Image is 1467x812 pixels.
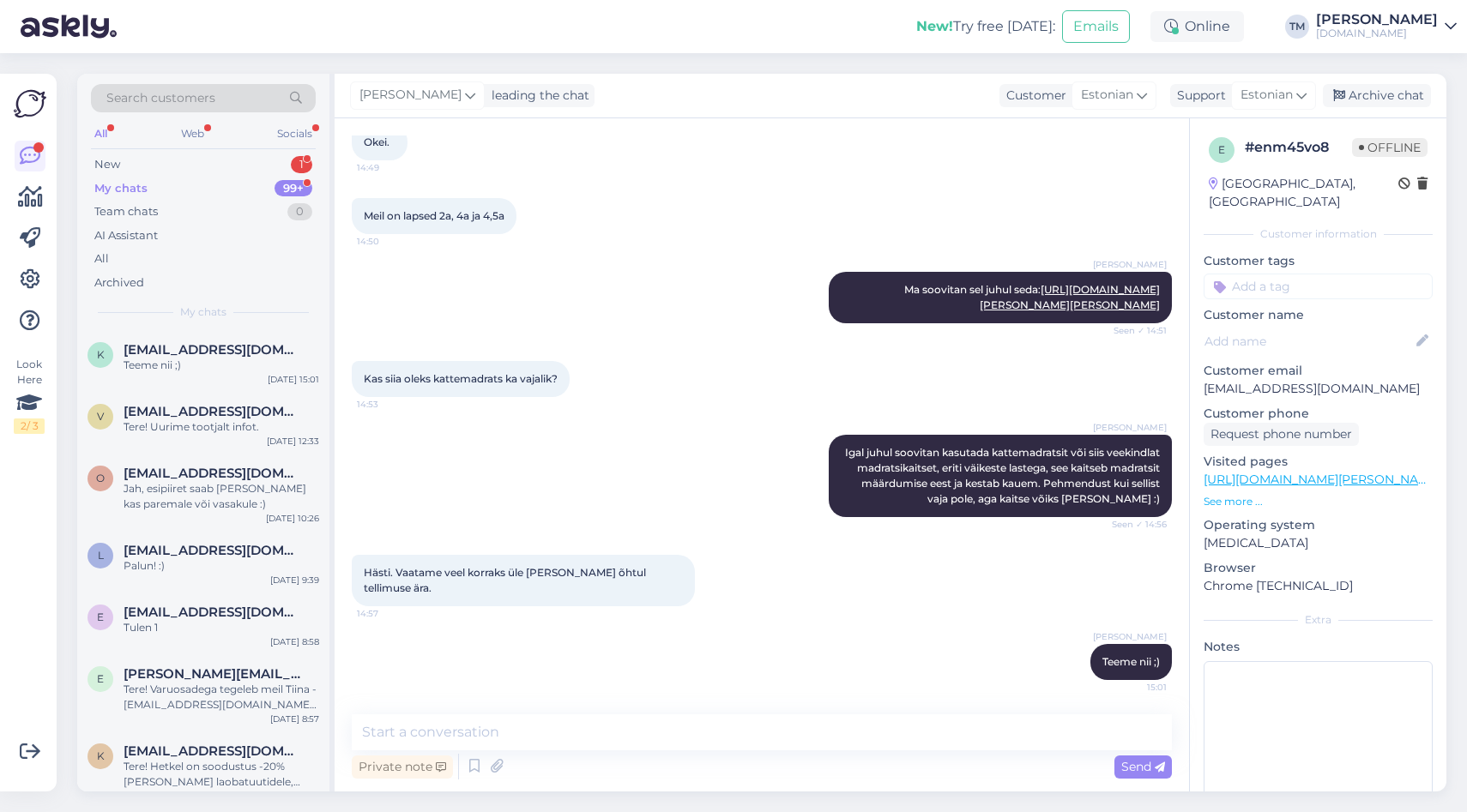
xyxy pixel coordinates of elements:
span: Search customers [106,89,215,107]
div: Request phone number [1204,423,1359,446]
div: AI Assistant [94,227,158,244]
span: kerly.kiudmaa@gmail.com [124,342,302,358]
p: Customer name [1204,306,1433,324]
span: My chats [180,304,226,320]
span: Offline [1352,138,1428,157]
span: vaikjarvkarmen@gmail.com [124,404,302,419]
p: Customer tags [1204,252,1433,270]
span: [PERSON_NAME] [1093,630,1167,643]
div: Tere! Uurime tootjalt infot. [124,419,319,435]
div: Tere! Hetkel on soodustus -20% [PERSON_NAME] laobatuutidele, kuna [PERSON_NAME] juurde [PERSON_NA... [124,759,319,790]
span: Seen ✓ 14:51 [1102,324,1167,337]
span: o [96,472,105,484]
div: All [94,250,109,268]
div: Try free [DATE]: [916,16,1055,37]
span: e [1218,143,1225,156]
span: [PERSON_NAME] [359,86,462,105]
div: Tulen 1 [124,620,319,635]
span: Estonian [1081,86,1133,105]
div: 0 [287,203,312,220]
p: [EMAIL_ADDRESS][DOMAIN_NAME] [1204,380,1433,398]
div: Socials [274,123,316,145]
p: Customer email [1204,362,1433,380]
span: Ma soovitan sel juhul seda: [904,283,1160,311]
span: 14:50 [357,235,421,248]
div: Extra [1204,612,1433,628]
p: [MEDICAL_DATA] [1204,534,1433,552]
p: Visited pages [1204,453,1433,471]
div: [DATE] 8:58 [270,635,319,648]
div: Tere! Varuosadega tegeleb meil Tiina - [EMAIL_ADDRESS][DOMAIN_NAME], saatke palun tema emailile n... [124,682,319,713]
span: v [97,410,104,423]
span: Seen ✓ 14:56 [1102,518,1167,531]
span: [PERSON_NAME] [1093,421,1167,434]
span: Meil on lapsed 2a, 4a ja 4,5a [364,209,504,222]
span: Teeme nii ;) [1102,655,1160,668]
div: Archived [94,274,144,292]
div: Web [178,123,208,145]
div: Online [1150,11,1244,42]
span: eliinaliin@gmail.com [124,604,302,620]
div: My chats [94,180,148,197]
span: 14:49 [357,161,421,174]
p: See more ... [1204,494,1433,509]
img: Askly Logo [14,87,46,120]
span: [PERSON_NAME] [1093,258,1167,271]
div: [DATE] 15:01 [268,373,319,386]
div: 99+ [275,180,312,197]
span: katlin.kalajarv@gmail.com [124,743,302,759]
div: [DATE] 8:57 [270,713,319,725]
div: [PERSON_NAME] [1316,13,1438,27]
input: Add a tag [1204,274,1433,299]
span: evelinhelberg@hotmail.com [124,666,302,682]
span: 15:01 [1102,681,1167,694]
div: [GEOGRAPHIC_DATA], [GEOGRAPHIC_DATA] [1209,175,1398,211]
span: Kas siia oleks kattemadrats ka vajalik? [364,372,558,385]
p: Customer phone [1204,405,1433,423]
p: Notes [1204,638,1433,656]
input: Add name [1204,332,1413,351]
p: Operating system [1204,516,1433,534]
p: Browser [1204,559,1433,577]
p: Chrome [TECHNICAL_ID] [1204,577,1433,595]
div: TM [1285,15,1309,39]
button: Emails [1062,10,1130,43]
span: Estonian [1241,86,1293,105]
span: 14:53 [357,398,421,411]
div: [DATE] 12:33 [267,435,319,448]
span: k [97,749,105,762]
b: New! [916,18,953,34]
div: Archive chat [1323,84,1431,107]
span: Hästi. Vaatame veel korraks üle [PERSON_NAME] õhtul tellimuse ära. [364,566,649,594]
span: liisa1000@hot.ee [124,543,302,558]
span: Okei. [364,135,389,148]
div: Support [1170,87,1226,105]
div: All [91,123,111,145]
div: New [94,156,120,173]
div: [DATE] 8:56 [270,790,319,803]
span: Send [1121,759,1165,774]
div: Look Here [14,357,45,434]
div: 2 / 3 [14,418,45,434]
div: Team chats [94,203,158,220]
div: Customer information [1204,226,1433,242]
span: 14:57 [357,607,421,620]
div: [DATE] 9:39 [270,574,319,586]
div: Palun! :) [124,558,319,574]
div: [DATE] 10:26 [266,512,319,525]
span: oliverplaado@gmail.com [124,466,302,481]
div: leading the chat [485,87,589,105]
span: Igal juhul soovitan kasutada kattemadratsit või siis veekindlat madratsikaitset, eriti väikeste l... [845,446,1162,505]
span: e [97,672,104,685]
a: [URL][DOMAIN_NAME][PERSON_NAME][PERSON_NAME] [980,283,1160,311]
div: 1 [291,156,312,173]
span: l [98,549,104,562]
div: Jah, esipiiret saab [PERSON_NAME] kas paremale või vasakule :) [124,481,319,512]
div: Private note [352,755,453,779]
div: Teeme nii ;) [124,358,319,373]
a: [PERSON_NAME][DOMAIN_NAME] [1316,13,1457,40]
span: e [97,611,104,623]
div: Customer [999,87,1066,105]
span: k [97,348,105,361]
div: # enm45vo8 [1245,137,1352,158]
